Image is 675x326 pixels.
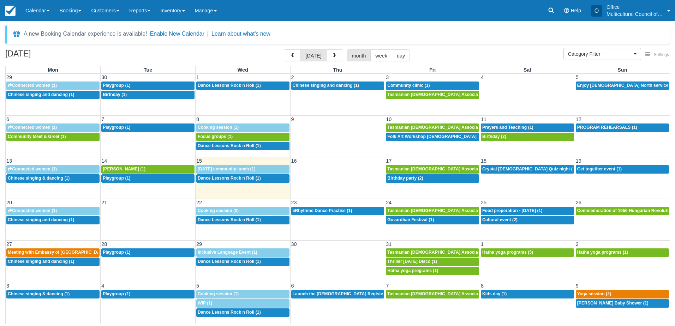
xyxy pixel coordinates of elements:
[386,91,479,99] a: Tasmanian [DEMOGRAPHIC_DATA] Association -Weekly Praying (1)
[150,30,204,37] button: Enable New Calendar
[482,291,507,296] span: Kids day (1)
[385,283,389,289] span: 7
[6,248,100,257] a: Meeting with Embassy of [GEOGRAPHIC_DATA] in [GEOGRAPHIC_DATA] (2)
[293,83,359,88] span: Chinese singing and dancing (1)
[291,290,384,298] a: Launch the [DEMOGRAPHIC_DATA] Register Tasmania Chapter. (2)
[293,291,431,296] span: Launch the [DEMOGRAPHIC_DATA] Register Tasmania Chapter. (2)
[103,125,130,130] span: Playgroup (1)
[8,250,166,255] span: Meeting with Embassy of [GEOGRAPHIC_DATA] in [GEOGRAPHIC_DATA] (2)
[5,6,16,16] img: checkfront-main-nav-mini-logo.png
[291,241,298,247] span: 30
[8,125,57,130] span: Connected women (1)
[480,158,487,164] span: 18
[576,165,669,174] a: Get together event (1)
[577,291,611,296] span: Yoga session (2)
[392,49,410,61] button: day
[8,167,57,171] span: Connected women (1)
[238,67,248,73] span: Wed
[481,123,574,132] a: Prayers and Teaching (1)
[291,207,384,215] a: 5Rhythms Dance Practise (1)
[482,134,506,139] span: Birthday (2)
[333,67,342,73] span: Thu
[481,216,574,224] a: Cultural event (2)
[6,81,100,90] a: Connected women (1)
[563,48,641,60] button: Category Filter
[480,116,487,122] span: 11
[291,200,298,205] span: 23
[481,133,574,141] a: Birthday (2)
[481,165,574,174] a: Crystal [DEMOGRAPHIC_DATA] Quiz night (2)
[196,74,200,80] span: 1
[429,67,436,73] span: Fri
[6,216,100,224] a: Chinese singing and dancing (1)
[6,74,13,80] span: 29
[103,83,130,88] span: Playgroup (1)
[386,216,479,224] a: Govardhan Festival (1)
[387,291,527,296] span: Tasmanian [DEMOGRAPHIC_DATA] Association -Weekly Praying (1)
[481,207,574,215] a: Food preperation - [DATE] (1)
[386,248,479,257] a: Tasmanian [DEMOGRAPHIC_DATA] Association -Weekly Praying (1)
[641,50,673,60] button: Settings
[6,123,100,132] a: Connected women (1)
[196,283,200,289] span: 5
[196,241,203,247] span: 29
[101,74,108,80] span: 30
[101,123,195,132] a: Playgroup (1)
[386,174,479,183] a: Birthday party (2)
[482,217,518,222] span: Cultural event (2)
[103,291,130,296] span: Playgroup (1)
[8,217,74,222] span: Chinese singing and dancing (1)
[211,31,270,37] a: Learn about what's new
[24,30,147,38] div: A new Booking Calendar experience is available!
[196,290,289,298] a: Cooking session (1)
[482,208,542,213] span: Food preperation - [DATE] (1)
[293,208,352,213] span: 5Rhythms Dance Practise (1)
[196,81,289,90] a: Dance Lessons Rock n Roll (1)
[386,207,479,215] a: Tasmanian [DEMOGRAPHIC_DATA] Association -Weekly Praying (1)
[480,283,484,289] span: 8
[8,83,57,88] span: Connected women (1)
[6,165,100,174] a: Connected women (1)
[575,116,582,122] span: 12
[480,241,484,247] span: 1
[387,250,527,255] span: Tasmanian [DEMOGRAPHIC_DATA] Association -Weekly Praying (1)
[144,67,153,73] span: Tue
[370,49,392,61] button: week
[387,134,508,139] span: Folk Art Workshop [DEMOGRAPHIC_DATA] Community (1)
[386,165,479,174] a: Tasmanian [DEMOGRAPHIC_DATA] Association -Weekly Praying (1)
[387,176,423,181] span: Birthday party (2)
[524,67,531,73] span: Sat
[387,268,438,273] span: Hatha yoga programs (1)
[198,208,239,213] span: Cooking session (2)
[575,200,582,205] span: 26
[386,290,479,298] a: Tasmanian [DEMOGRAPHIC_DATA] Association -Weekly Praying (1)
[196,299,289,308] a: WIP (1)
[387,125,527,130] span: Tasmanian [DEMOGRAPHIC_DATA] Association -Weekly Praying (1)
[6,241,13,247] span: 27
[196,207,289,215] a: Cooking session (2)
[6,91,100,99] a: Chinese singing and dancing (1)
[101,91,195,99] a: Birthday (1)
[386,258,479,266] a: Thriller [DATE] Disco (1)
[482,125,533,130] span: Prayers and Teaching (1)
[198,310,261,315] span: Dance Lessons Rock n Roll (1)
[196,174,289,183] a: Dance Lessons Rock n Roll (1)
[8,208,57,213] span: Connected women (1)
[101,241,108,247] span: 28
[347,49,371,61] button: month
[196,258,289,266] a: Dance Lessons Rock n Roll (1)
[101,158,108,164] span: 14
[198,259,261,264] span: Dance Lessons Rock n Roll (1)
[576,248,669,257] a: Hatha yoga programs (1)
[577,125,637,130] span: PROGRAM REHEARSALS (1)
[575,74,579,80] span: 5
[577,167,622,171] span: Get together event (1)
[576,207,669,215] a: Commemoration of 1956 Hungarian Revolution (1)
[6,133,100,141] a: Community Meet & Greet (1)
[575,283,579,289] span: 9
[8,176,70,181] span: Chinese singing & dancing (1)
[291,81,384,90] a: Chinese singing and dancing (1)
[576,290,669,298] a: Yoga session (2)
[198,125,239,130] span: Cooking session (1)
[101,283,105,289] span: 4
